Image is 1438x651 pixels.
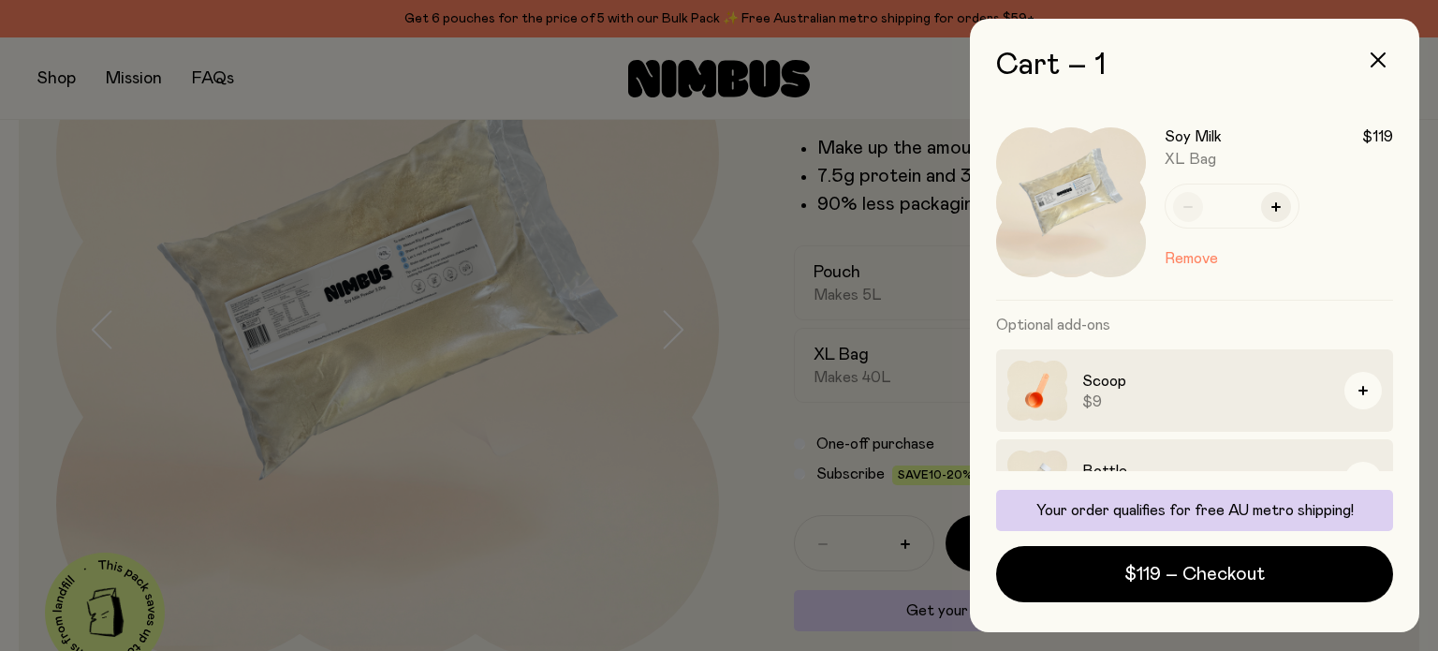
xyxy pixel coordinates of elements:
[996,49,1393,82] h2: Cart – 1
[1082,392,1329,411] span: $9
[1362,127,1393,146] span: $119
[996,301,1393,349] h3: Optional add-ons
[1165,152,1216,167] span: XL Bag
[1165,247,1218,270] button: Remove
[996,546,1393,602] button: $119 – Checkout
[1124,561,1265,587] span: $119 – Checkout
[1165,127,1222,146] h3: Soy Milk
[1007,501,1382,520] p: Your order qualifies for free AU metro shipping!
[1082,370,1329,392] h3: Scoop
[1082,460,1329,482] h3: Bottle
